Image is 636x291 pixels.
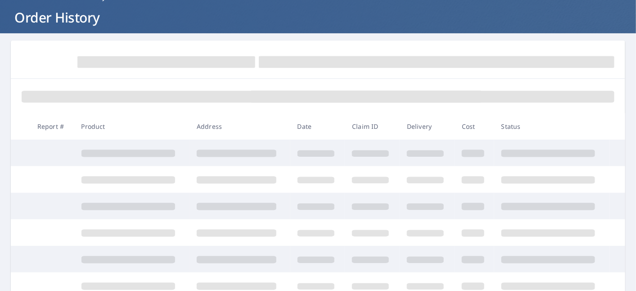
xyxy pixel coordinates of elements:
th: Address [189,113,290,140]
th: Status [494,113,610,140]
th: Claim ID [345,113,400,140]
th: Cost [455,113,494,140]
th: Delivery [400,113,455,140]
th: Product [74,113,190,140]
h1: Order History [11,8,625,27]
th: Report # [30,113,74,140]
th: Date [290,113,345,140]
